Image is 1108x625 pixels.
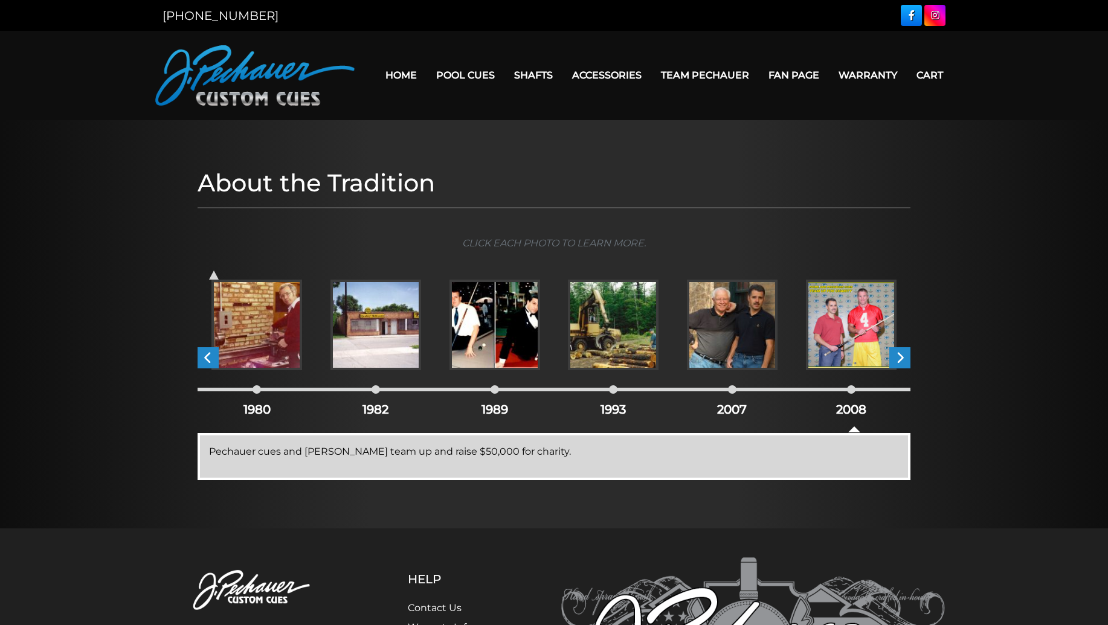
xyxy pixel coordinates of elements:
[317,379,436,418] div: 1982
[198,168,910,197] h1: About the Tradition
[376,60,427,91] a: Home
[435,379,554,418] div: 1989
[889,347,910,368] span: Next
[504,60,562,91] a: Shafts
[829,60,907,91] a: Warranty
[209,444,899,459] p: Pechauer cues and [PERSON_NAME] team up and raise $50,000 for charity.
[163,557,347,624] img: Pechauer Custom Cues
[408,602,462,614] a: Contact Us
[163,8,279,23] a: [PHONE_NUMBER]
[462,237,646,249] i: CLICK EACH PHOTO TO LEARN MORE.
[198,347,219,368] span: Previous
[910,379,1029,418] div: 2013
[791,379,910,418] div: 2008
[651,60,759,91] a: Team Pechauer
[759,60,829,91] a: Fan Page
[408,572,501,586] h5: Help
[427,60,504,91] a: Pool Cues
[554,379,673,418] div: 1993
[198,379,317,418] div: 1980
[673,379,792,418] div: 2007
[907,60,953,91] a: Cart
[562,60,651,91] a: Accessories
[155,45,355,106] img: Pechauer Custom Cues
